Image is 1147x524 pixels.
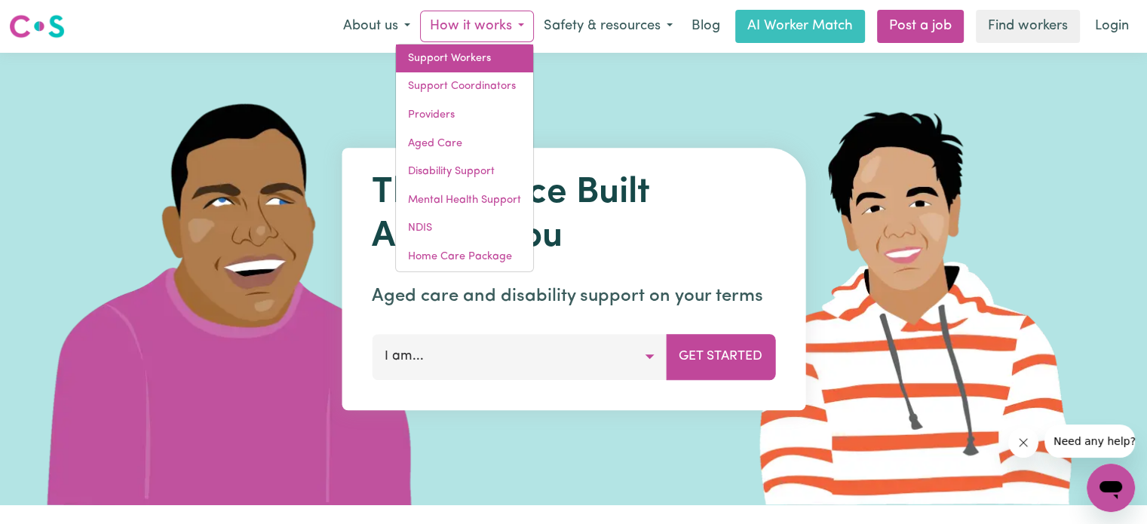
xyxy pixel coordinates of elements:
a: Aged Care [396,130,533,158]
div: How it works [395,44,534,272]
a: Support Coordinators [396,72,533,101]
a: Careseekers logo [9,9,65,44]
a: Mental Health Support [396,186,533,215]
p: Aged care and disability support on your terms [372,283,775,310]
a: Post a job [877,10,964,43]
iframe: Close message [1008,427,1038,458]
a: Login [1086,10,1138,43]
img: Careseekers logo [9,13,65,40]
span: Need any help? [9,11,91,23]
a: Support Workers [396,44,533,73]
iframe: Message from company [1044,424,1135,458]
a: NDIS [396,214,533,243]
button: I am... [372,334,667,379]
button: Get Started [666,334,775,379]
a: AI Worker Match [735,10,865,43]
a: Disability Support [396,158,533,186]
h1: The Service Built Around You [372,172,775,259]
a: Find workers [976,10,1080,43]
a: Home Care Package [396,243,533,271]
button: How it works [420,11,534,42]
button: About us [333,11,420,42]
button: Safety & resources [534,11,682,42]
a: Providers [396,101,533,130]
a: Blog [682,10,729,43]
iframe: Button to launch messaging window [1087,464,1135,512]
